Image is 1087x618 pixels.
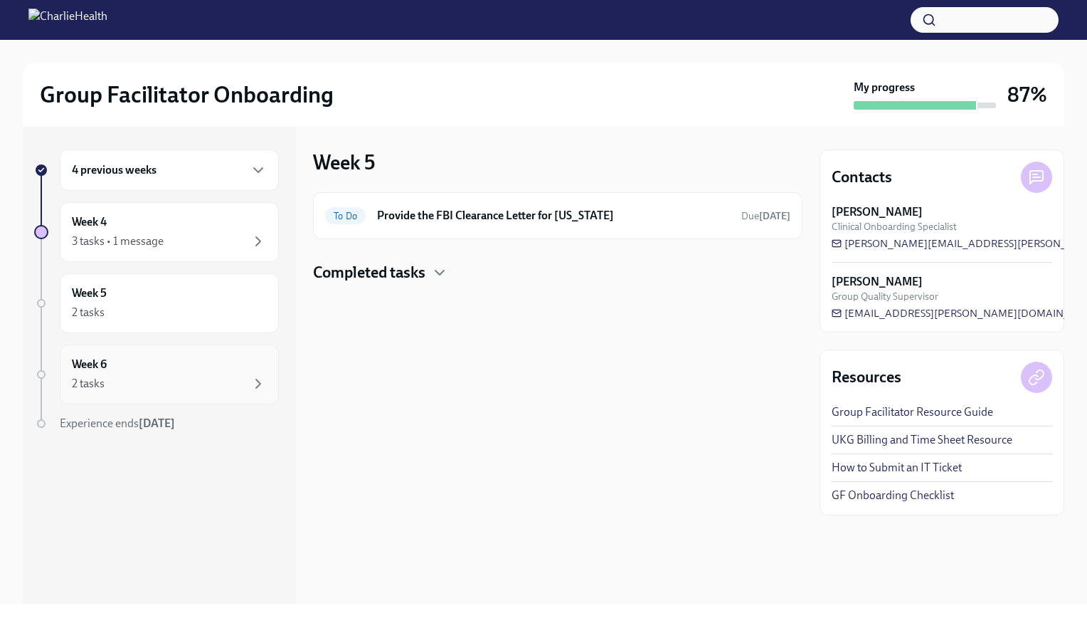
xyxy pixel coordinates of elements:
[313,262,425,283] h4: Completed tasks
[34,273,279,333] a: Week 52 tasks
[832,432,1012,448] a: UKG Billing and Time Sheet Resource
[34,202,279,262] a: Week 43 tasks • 1 message
[40,80,334,109] h2: Group Facilitator Onboarding
[139,417,175,430] strong: [DATE]
[72,214,107,230] h6: Week 4
[741,210,790,222] span: Due
[832,274,923,290] strong: [PERSON_NAME]
[741,209,790,223] span: October 8th, 2025 10:00
[832,488,954,503] a: GF Onboarding Checklist
[72,286,107,301] h6: Week 5
[832,220,957,234] span: Clinical Onboarding Specialist
[325,211,366,221] span: To Do
[72,162,157,178] h6: 4 previous weeks
[377,208,730,224] h6: Provide the FBI Clearance Letter for [US_STATE]
[854,80,915,95] strong: My progress
[34,345,279,404] a: Week 62 tasks
[1007,82,1047,108] h3: 87%
[832,404,993,420] a: Group Facilitator Resource Guide
[28,9,107,31] img: CharlieHealth
[72,357,107,372] h6: Week 6
[60,150,279,191] div: 4 previous weeks
[832,290,938,303] span: Group Quality Supervisor
[313,150,375,175] h3: Week 5
[60,417,175,430] span: Experience ends
[832,367,901,388] h4: Resources
[832,204,923,220] strong: [PERSON_NAME]
[325,204,790,227] a: To DoProvide the FBI Clearance Letter for [US_STATE]Due[DATE]
[832,167,892,188] h4: Contacts
[72,234,164,249] div: 3 tasks • 1 message
[313,262,802,283] div: Completed tasks
[759,210,790,222] strong: [DATE]
[72,305,105,320] div: 2 tasks
[832,460,962,476] a: How to Submit an IT Ticket
[72,376,105,392] div: 2 tasks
